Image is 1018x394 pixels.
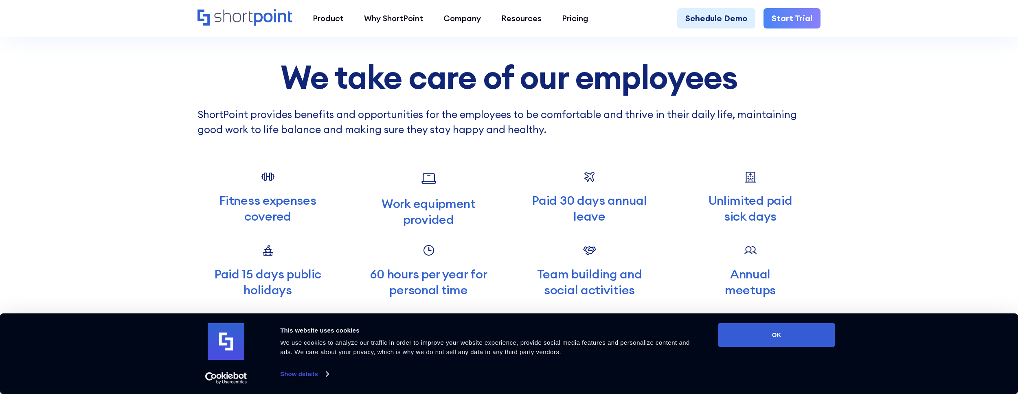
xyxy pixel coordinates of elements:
a: Schedule Demo [677,8,755,28]
a: Pricing [552,8,599,28]
a: Product [303,8,354,28]
div: Product [313,12,344,24]
p: 60 hours per year for personal time [358,266,499,298]
div: Resources [501,12,542,24]
p: ShortPoint provides benefits and opportunities for the employees to be comfortable and thrive in ... [197,107,821,138]
div: Pricing [562,12,588,24]
img: logo [208,323,244,360]
a: Usercentrics Cookiebot - opens in a new window [191,372,262,384]
p: Annual meetups [680,266,821,298]
div: This website uses cookies [280,326,700,335]
a: Show details [280,368,328,380]
a: Start Trial [763,8,821,28]
div: Why ShortPoint [364,12,423,24]
span: We use cookies to analyze our traffic in order to improve your website experience, provide social... [280,339,690,355]
p: Team building and social activities [519,266,660,298]
a: Home [197,9,292,27]
div: Company [443,12,481,24]
a: Why ShortPoint [354,8,433,28]
a: Company [433,8,491,28]
a: Resources [491,8,552,28]
p: Paid 15 days public holidays [197,266,338,298]
p: Work equipment provided [358,196,499,228]
p: Unlimited paid sick days [680,193,821,224]
button: OK [718,323,835,347]
h3: We take care of our employees [197,59,821,95]
p: Paid 30 days annual leave [519,193,660,224]
p: Fitness expenses covered [197,193,338,224]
